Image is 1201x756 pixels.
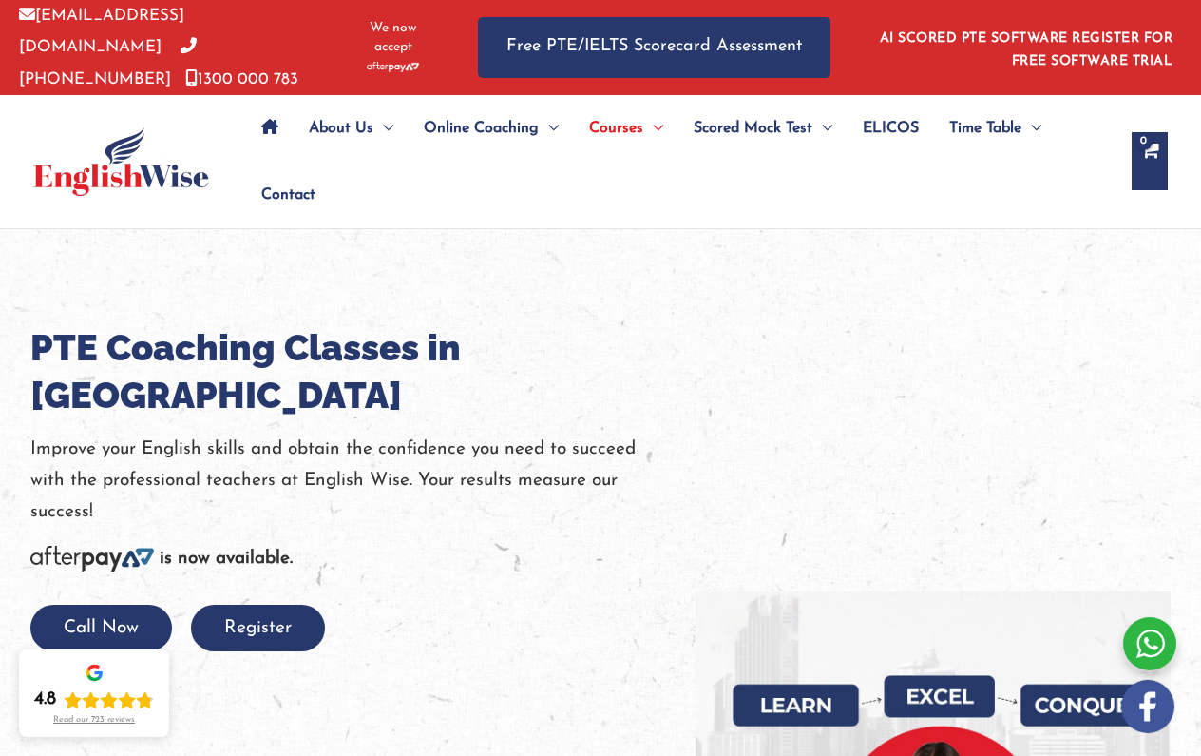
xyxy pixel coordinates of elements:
div: Read our 723 reviews [53,715,135,726]
span: Online Coaching [424,95,539,162]
aside: Header Widget 1 [868,16,1182,78]
button: Call Now [30,605,172,651]
a: AI SCORED PTE SOFTWARE REGISTER FOR FREE SOFTWARE TRIAL [880,31,1173,68]
span: ELICOS [863,95,919,162]
a: 1300 000 783 [185,71,298,87]
a: Call Now [30,619,172,637]
span: Time Table [949,95,1021,162]
span: About Us [309,95,373,162]
a: [PHONE_NUMBER] [19,39,197,87]
span: Courses [589,95,643,162]
a: Contact [246,162,315,228]
img: Afterpay-Logo [367,62,419,72]
b: is now available. [160,550,293,568]
a: Online CoachingMenu Toggle [409,95,574,162]
a: About UsMenu Toggle [294,95,409,162]
a: Register [191,619,325,637]
img: cropped-ew-logo [33,127,209,196]
span: Menu Toggle [643,95,663,162]
div: 4.8 [34,688,56,711]
button: Register [191,605,325,651]
a: CoursesMenu Toggle [574,95,678,162]
a: Scored Mock TestMenu Toggle [678,95,848,162]
span: Menu Toggle [373,95,393,162]
a: Time TableMenu Toggle [934,95,1057,162]
img: white-facebook.png [1121,680,1174,733]
h1: PTE Coaching Classes in [GEOGRAPHIC_DATA] [30,324,696,419]
a: Free PTE/IELTS Scorecard Assessment [478,17,830,77]
a: ELICOS [848,95,934,162]
nav: Site Navigation: Main Menu [246,95,1113,228]
span: Menu Toggle [539,95,559,162]
span: We now accept [355,19,430,57]
span: Menu Toggle [1021,95,1041,162]
a: [EMAIL_ADDRESS][DOMAIN_NAME] [19,8,184,55]
a: View Shopping Cart, empty [1132,132,1168,190]
p: Improve your English skills and obtain the confidence you need to succeed with the professional t... [30,434,696,529]
span: Scored Mock Test [694,95,812,162]
img: Afterpay-Logo [30,546,154,572]
span: Contact [261,162,315,228]
div: Rating: 4.8 out of 5 [34,688,154,711]
span: Menu Toggle [812,95,832,162]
